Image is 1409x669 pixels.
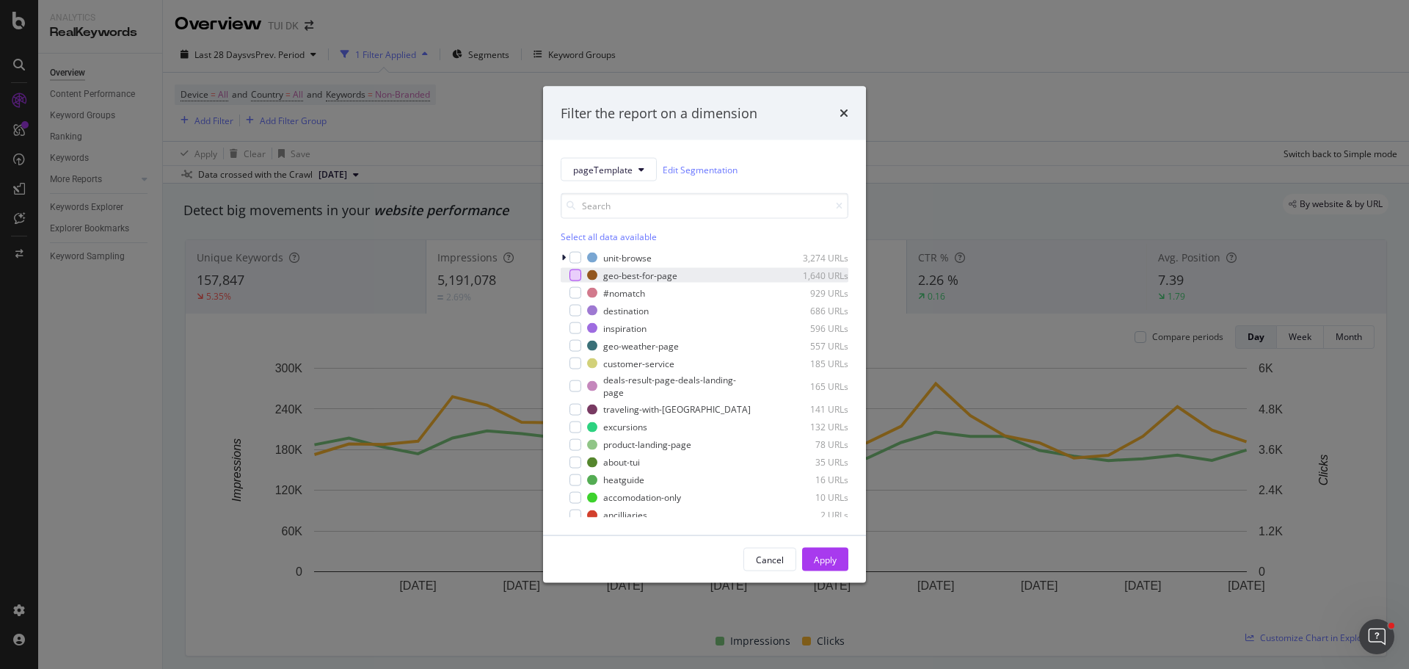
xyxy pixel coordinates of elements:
div: product-landing-page [603,438,691,451]
div: 35 URLs [776,456,848,469]
div: 686 URLs [776,304,848,317]
div: 141 URLs [776,403,848,416]
div: 3,274 URLs [776,251,848,264]
div: about-tui [603,456,640,469]
div: excursions [603,421,647,433]
button: pageTemplate [561,158,657,181]
div: deals-result-page-deals-landing-page [603,374,756,399]
div: geo-best-for-page [603,269,677,281]
div: 78 URLs [776,438,848,451]
button: Apply [802,548,848,571]
div: Select all data available [561,231,848,243]
div: destination [603,304,649,317]
div: 929 URLs [776,286,848,299]
div: 557 URLs [776,339,848,352]
a: Edit Segmentation [663,162,738,177]
div: accomodation-only [603,491,681,504]
div: modal [543,86,866,583]
div: Filter the report on a dimension [561,104,757,123]
div: heatguide [603,474,644,486]
div: customer-service [603,357,674,369]
div: 596 URLs [776,322,848,334]
div: times [840,104,848,123]
div: 132 URLs [776,421,848,433]
input: Search [561,193,848,219]
div: unit-browse [603,251,652,264]
div: 16 URLs [776,474,848,486]
div: 165 URLs [776,380,848,392]
button: Cancel [743,548,796,571]
div: geo-weather-page [603,339,679,352]
div: #nomatch [603,286,645,299]
div: traveling-with-[GEOGRAPHIC_DATA] [603,403,751,416]
div: 185 URLs [776,357,848,369]
div: Apply [814,553,837,565]
div: 1,640 URLs [776,269,848,281]
iframe: Intercom live chat [1359,619,1394,654]
div: 10 URLs [776,491,848,504]
div: ancilliaries [603,509,647,521]
div: inspiration [603,322,647,334]
div: 2 URLs [776,509,848,521]
div: Cancel [756,553,784,565]
span: pageTemplate [573,163,633,176]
